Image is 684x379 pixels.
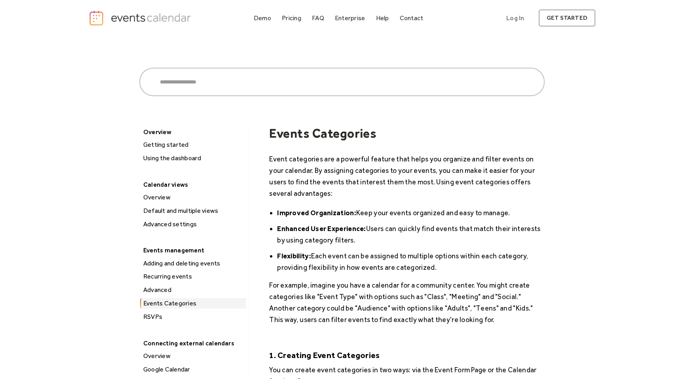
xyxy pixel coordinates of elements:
[269,153,545,199] p: Event categories are a powerful feature that helps you organize and filter events on your calenda...
[141,192,246,203] div: Overview
[141,153,246,163] div: Using the dashboard
[140,351,246,361] a: Overview
[309,13,327,23] a: FAQ
[140,312,246,322] a: RSVPs
[312,16,324,20] div: FAQ
[140,192,246,203] a: Overview
[140,258,246,269] a: Adding and deleting events
[139,178,245,191] div: Calendar views
[277,207,545,218] li: Keep your events organized and easy to manage.
[141,285,246,295] div: Advanced
[269,279,545,337] p: For example, imagine you have a calendar for a community center. You might create categories like...
[277,252,311,260] strong: Flexibility:
[277,208,356,217] strong: Improved Organization:
[539,9,595,27] a: get started
[140,285,246,295] a: Advanced
[89,10,193,26] a: home
[277,250,545,273] li: Each event can be assigned to multiple options within each category, providing flexibility in how...
[141,219,246,229] div: Advanced settings
[141,351,246,361] div: Overview
[141,140,246,150] div: Getting started
[397,13,427,23] a: Contact
[139,126,245,138] div: Overview
[141,364,246,375] div: Google Calendar
[141,271,246,282] div: Recurring events
[282,16,301,20] div: Pricing
[141,206,246,216] div: Default and multiple views
[140,153,246,163] a: Using the dashboard
[141,258,246,269] div: Adding and deleting events
[279,13,304,23] a: Pricing
[140,140,246,150] a: Getting started
[400,16,424,20] div: Contact
[141,312,246,322] div: RSVPs
[140,219,246,229] a: Advanced settings
[140,271,246,282] a: Recurring events
[140,298,246,309] a: Events Categories
[254,16,271,20] div: Demo
[139,244,245,256] div: Events management
[335,16,365,20] div: Enterprise
[269,349,545,361] h5: 1. Creating Event Categories
[140,364,246,375] a: Google Calendar
[251,13,274,23] a: Demo
[141,298,246,309] div: Events Categories
[277,223,545,246] li: Users can quickly find events that match their interests by using category filters.
[376,16,389,20] div: Help
[277,224,366,233] strong: Enhanced User Experience:
[332,13,368,23] a: Enterprise
[269,126,545,141] h1: Events Categories
[139,337,245,349] div: Connecting external calendars
[498,9,532,27] a: Log In
[140,206,246,216] a: Default and multiple views
[373,13,392,23] a: Help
